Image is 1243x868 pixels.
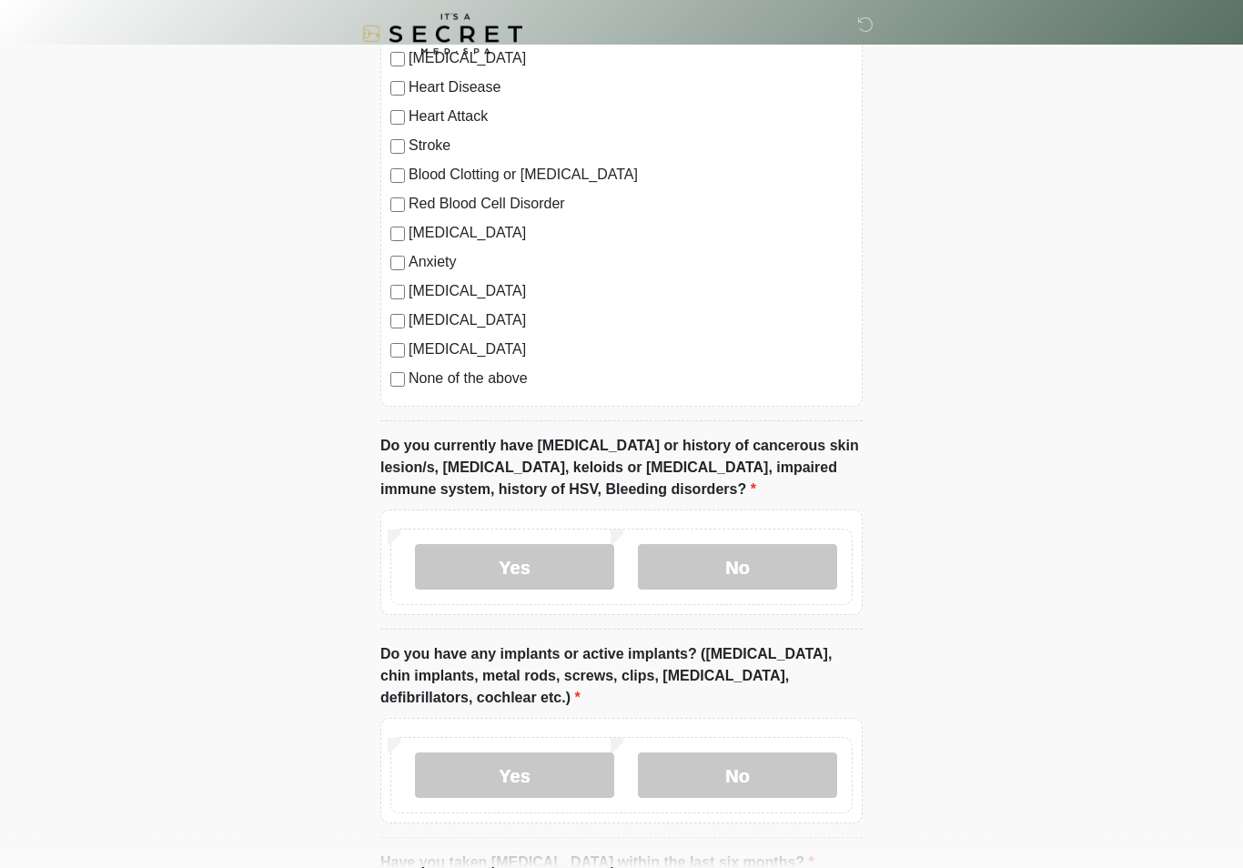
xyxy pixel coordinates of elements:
[390,227,405,242] input: [MEDICAL_DATA]
[390,111,405,126] input: Heart Attack
[380,436,863,501] label: Do you currently have [MEDICAL_DATA] or history of cancerous skin lesion/s, [MEDICAL_DATA], keloi...
[390,286,405,300] input: [MEDICAL_DATA]
[390,198,405,213] input: Red Blood Cell Disorder
[409,310,853,332] label: [MEDICAL_DATA]
[409,106,853,128] label: Heart Attack
[390,257,405,271] input: Anxiety
[415,545,614,590] label: Yes
[380,644,863,710] label: Do you have any implants or active implants? ([MEDICAL_DATA], chin implants, metal rods, screws, ...
[390,82,405,96] input: Heart Disease
[409,223,853,245] label: [MEDICAL_DATA]
[362,14,522,55] img: It's A Secret Med Spa Logo
[409,165,853,187] label: Blood Clotting or [MEDICAL_DATA]
[390,344,405,358] input: [MEDICAL_DATA]
[415,753,614,799] label: Yes
[390,373,405,388] input: None of the above
[409,368,853,390] label: None of the above
[390,169,405,184] input: Blood Clotting or [MEDICAL_DATA]
[409,252,853,274] label: Anxiety
[409,136,853,157] label: Stroke
[390,140,405,155] input: Stroke
[390,315,405,329] input: [MEDICAL_DATA]
[409,281,853,303] label: [MEDICAL_DATA]
[409,339,853,361] label: [MEDICAL_DATA]
[409,77,853,99] label: Heart Disease
[409,194,853,216] label: Red Blood Cell Disorder
[638,545,837,590] label: No
[638,753,837,799] label: No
